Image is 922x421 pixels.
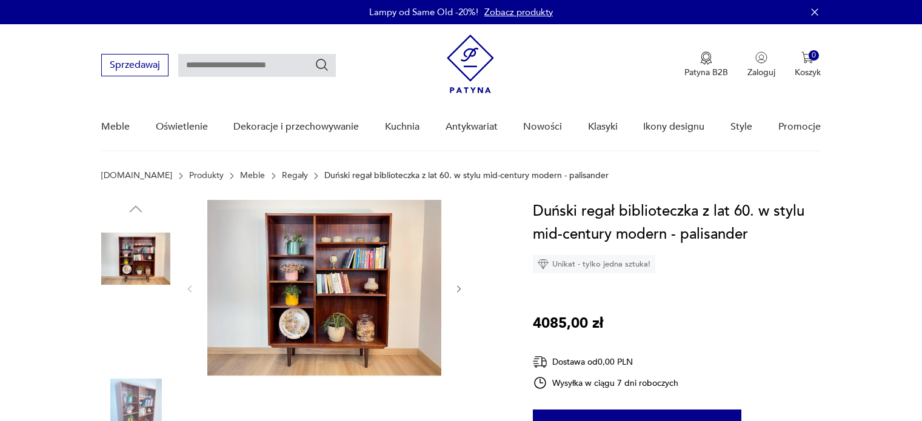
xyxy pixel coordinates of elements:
[747,51,775,78] button: Zaloguj
[801,51,813,64] img: Ikona koszyka
[240,171,265,181] a: Meble
[282,171,308,181] a: Regały
[700,51,712,65] img: Ikona medalu
[533,354,678,370] div: Dostawa od 0,00 PLN
[533,200,821,246] h1: Duński regał biblioteczka z lat 60. w stylu mid-century modern - palisander
[533,255,655,273] div: Unikat - tylko jedna sztuka!
[369,6,478,18] p: Lampy od Same Old -20%!
[795,67,821,78] p: Koszyk
[533,312,603,335] p: 4085,00 zł
[684,51,728,78] a: Ikona medaluPatyna B2B
[523,104,562,150] a: Nowości
[101,171,172,181] a: [DOMAIN_NAME]
[747,67,775,78] p: Zaloguj
[101,104,130,150] a: Meble
[643,104,704,150] a: Ikony designu
[189,171,224,181] a: Produkty
[795,51,821,78] button: 0Koszyk
[809,50,819,61] div: 0
[446,104,498,150] a: Antykwariat
[778,104,821,150] a: Promocje
[538,259,549,270] img: Ikona diamentu
[101,302,170,371] img: Zdjęcie produktu Duński regał biblioteczka z lat 60. w stylu mid-century modern - palisander
[588,104,618,150] a: Klasyki
[684,51,728,78] button: Patyna B2B
[533,354,547,370] img: Ikona dostawy
[156,104,208,150] a: Oświetlenie
[385,104,419,150] a: Kuchnia
[684,67,728,78] p: Patyna B2B
[101,224,170,293] img: Zdjęcie produktu Duński regał biblioteczka z lat 60. w stylu mid-century modern - palisander
[533,376,678,390] div: Wysyłka w ciągu 7 dni roboczych
[315,58,329,72] button: Szukaj
[233,104,359,150] a: Dekoracje i przechowywanie
[755,51,767,64] img: Ikonka użytkownika
[101,54,169,76] button: Sprzedawaj
[730,104,752,150] a: Style
[484,6,553,18] a: Zobacz produkty
[447,35,494,93] img: Patyna - sklep z meblami i dekoracjami vintage
[101,62,169,70] a: Sprzedawaj
[324,171,609,181] p: Duński regał biblioteczka z lat 60. w stylu mid-century modern - palisander
[207,200,441,376] img: Zdjęcie produktu Duński regał biblioteczka z lat 60. w stylu mid-century modern - palisander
